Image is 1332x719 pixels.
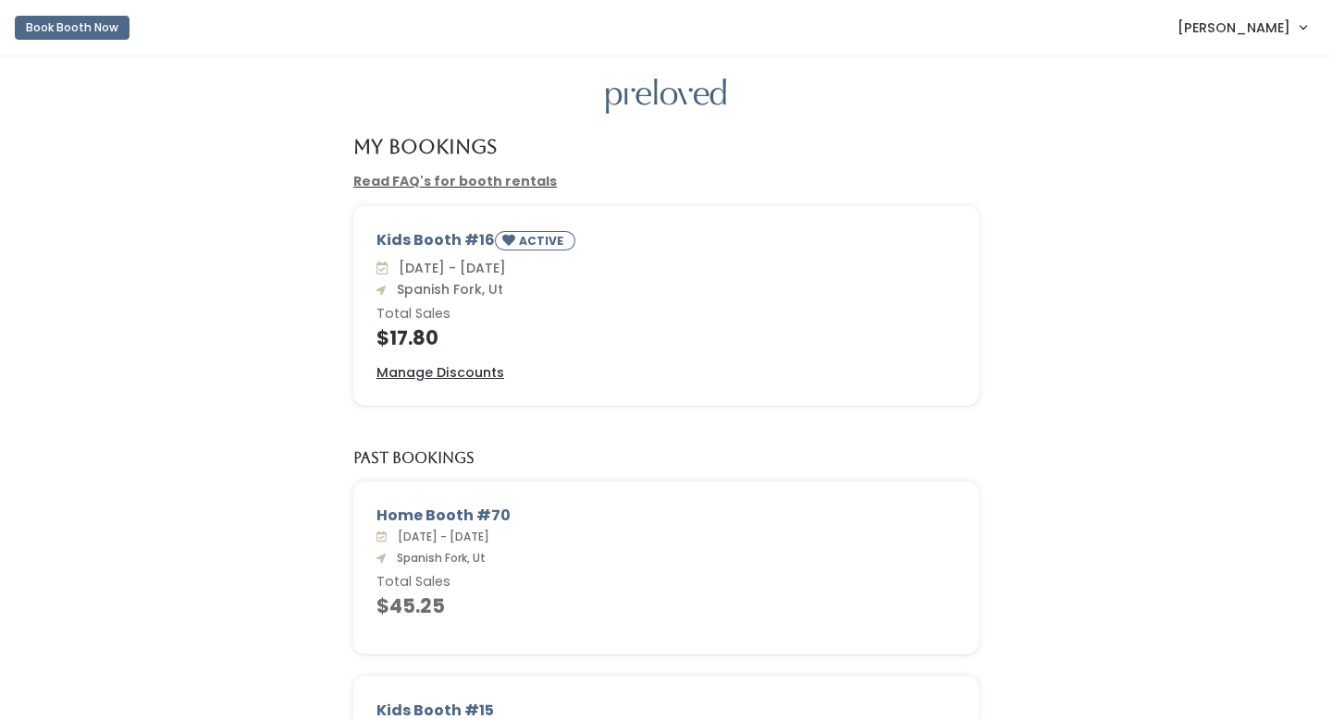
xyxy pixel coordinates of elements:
[389,550,486,566] span: Spanish Fork, Ut
[376,363,504,383] a: Manage Discounts
[606,79,726,115] img: preloved logo
[376,307,956,322] h6: Total Sales
[376,575,956,590] h6: Total Sales
[1159,7,1325,47] a: [PERSON_NAME]
[376,363,504,382] u: Manage Discounts
[353,136,497,157] h4: My Bookings
[1178,18,1290,38] span: [PERSON_NAME]
[519,233,567,249] small: ACTIVE
[391,259,506,277] span: [DATE] - [DATE]
[376,327,956,348] h4: $17.80
[376,505,956,527] div: Home Booth #70
[376,595,956,616] h4: $45.25
[15,16,129,40] button: Book Booth Now
[353,450,475,467] h5: Past Bookings
[15,7,129,48] a: Book Booth Now
[353,172,557,190] a: Read FAQ's for booth rentals
[390,529,489,544] span: [DATE] - [DATE]
[376,229,956,258] div: Kids Booth #16
[389,280,503,299] span: Spanish Fork, Ut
